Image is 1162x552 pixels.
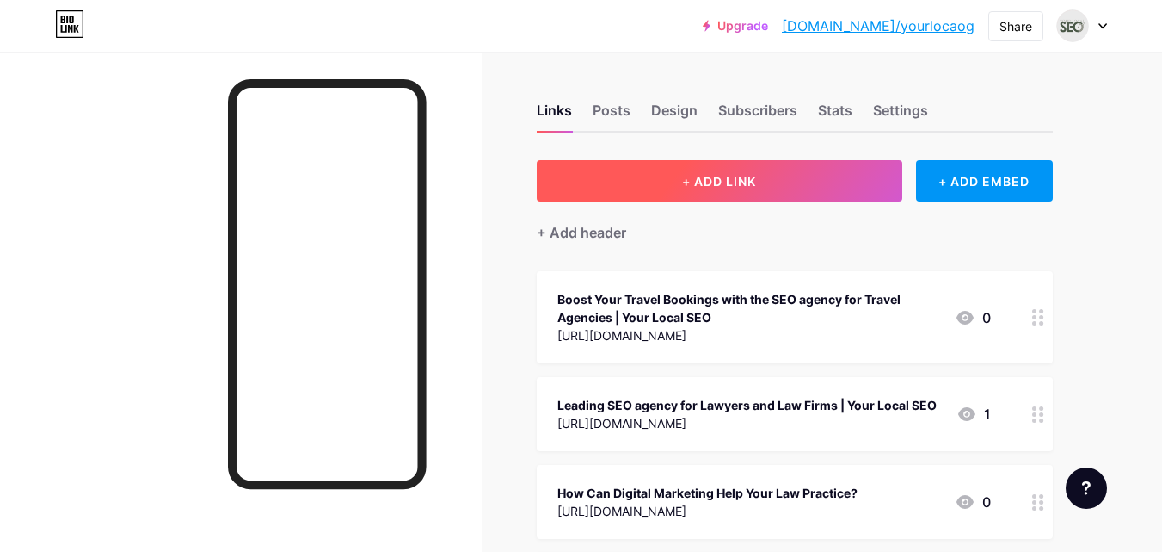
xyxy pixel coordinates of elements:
div: Design [651,100,698,131]
button: + ADD LINK [537,160,902,202]
img: Your Local SEO [1056,9,1089,42]
div: Share [999,17,1032,35]
div: Stats [818,100,852,131]
div: [URL][DOMAIN_NAME] [557,414,937,432]
div: Subscribers [718,100,797,131]
div: Boost Your Travel Bookings with the SEO agency for Travel Agencies | Your Local SEO [557,290,941,326]
a: [DOMAIN_NAME]/yourlocaog [782,16,974,36]
div: + ADD EMBED [916,160,1053,202]
div: How Can Digital Marketing Help Your Law Practice? [557,484,858,502]
div: Leading SEO agency for Lawyers and Law Firms | Your Local SEO [557,396,937,414]
div: Links [537,100,572,131]
div: Settings [873,100,928,131]
div: Posts [593,100,630,131]
div: 1 [956,404,991,425]
div: 0 [955,307,991,328]
a: Upgrade [703,19,768,33]
div: 0 [955,492,991,512]
div: + Add header [537,222,626,243]
span: + ADD LINK [682,174,756,189]
div: [URL][DOMAIN_NAME] [557,502,858,520]
div: [URL][DOMAIN_NAME] [557,326,941,344]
